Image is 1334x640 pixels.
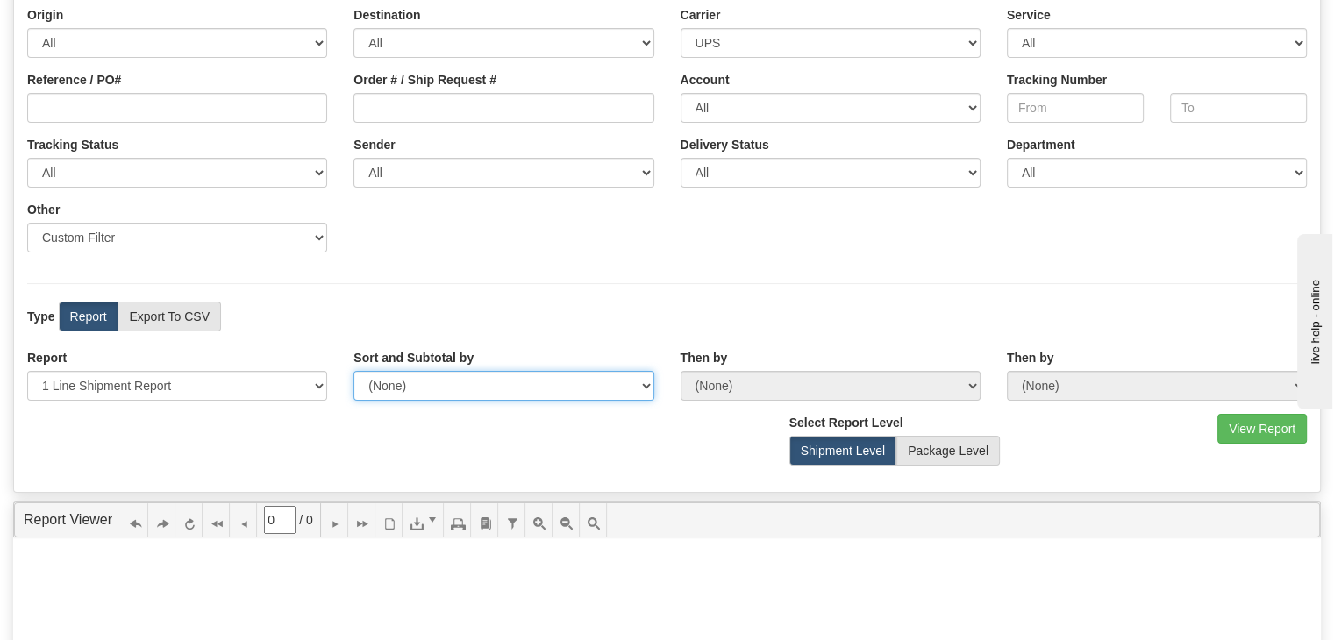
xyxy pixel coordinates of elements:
span: / [299,511,303,529]
label: Other [27,201,60,218]
label: Package Level [896,436,1000,466]
label: Report [59,302,118,331]
label: Destination [353,6,420,24]
label: Export To CSV [118,302,221,331]
label: Origin [27,6,63,24]
label: Please ensure data set in report has been RECENTLY tracked from your Shipment History [681,136,769,153]
label: Tracking Number [1007,71,1107,89]
label: Sort and Subtotal by [353,349,474,366]
label: Report [27,349,67,366]
label: Tracking Status [27,136,118,153]
label: Service [1007,6,1051,24]
label: Department [1007,136,1075,153]
iframe: chat widget [1294,231,1332,409]
label: Type [27,308,55,325]
label: Account [681,71,730,89]
label: Shipment Level [789,436,897,466]
label: Sender [353,136,395,153]
button: View Report [1217,414,1307,444]
label: Then by [681,349,728,366]
label: Carrier [681,6,721,24]
a: Report Viewer [24,512,112,527]
label: Order # / Ship Request # [353,71,496,89]
input: To [1170,93,1307,123]
label: Select Report Level [789,414,903,431]
div: live help - online [13,15,162,28]
input: From [1007,93,1144,123]
span: 0 [306,511,313,529]
label: Reference / PO# [27,71,121,89]
select: Please ensure data set in report has been RECENTLY tracked from your Shipment History [681,158,981,188]
label: Then by [1007,349,1054,366]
